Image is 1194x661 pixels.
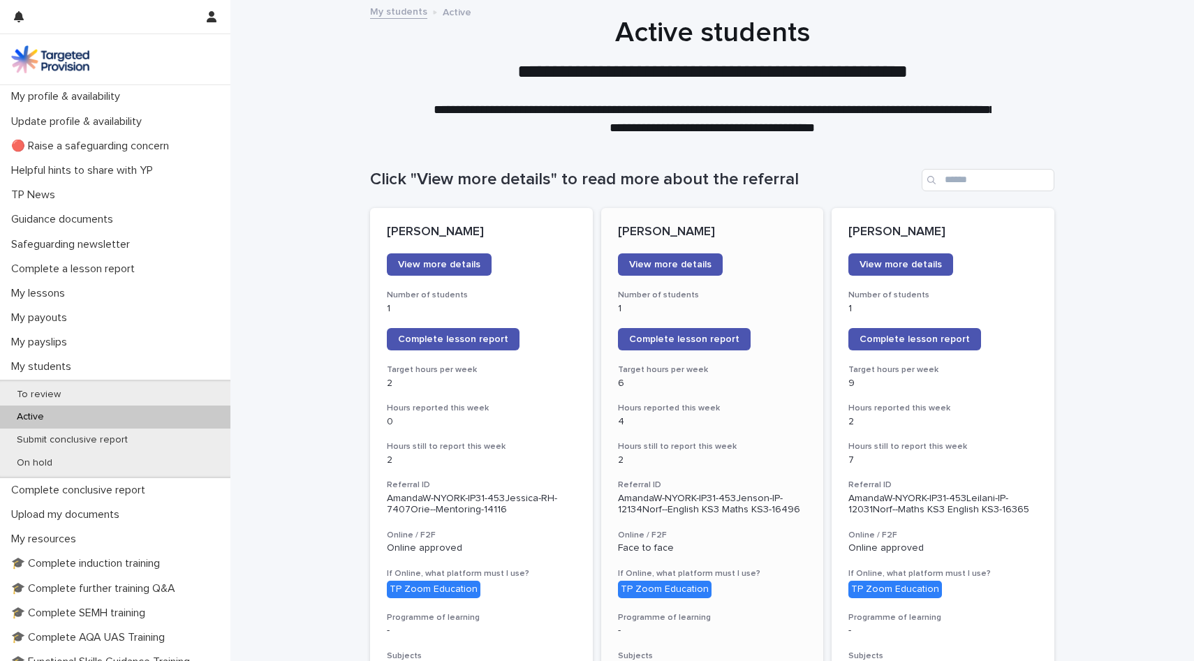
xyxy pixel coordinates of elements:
[387,290,576,301] h3: Number of students
[618,378,807,389] p: 6
[618,403,807,414] h3: Hours reported this week
[387,328,519,350] a: Complete lesson report
[6,140,180,153] p: 🔴 Raise a safeguarding concern
[6,238,141,251] p: Safeguarding newsletter
[848,568,1038,579] h3: If Online, what platform must I use?
[387,441,576,452] h3: Hours still to report this week
[6,262,146,276] p: Complete a lesson report
[370,16,1054,50] h1: Active students
[618,416,807,428] p: 4
[370,3,427,19] a: My students
[618,303,807,315] p: 1
[848,441,1038,452] h3: Hours still to report this week
[848,416,1038,428] p: 2
[848,403,1038,414] h3: Hours reported this week
[387,480,576,491] h3: Referral ID
[387,530,576,541] h3: Online / F2F
[6,213,124,226] p: Guidance documents
[6,607,156,620] p: 🎓 Complete SEMH training
[848,225,1038,240] p: [PERSON_NAME]
[387,625,576,637] p: -
[387,612,576,623] h3: Programme of learning
[618,253,723,276] a: View more details
[398,260,480,269] span: View more details
[6,115,153,128] p: Update profile & availability
[618,480,807,491] h3: Referral ID
[387,568,576,579] h3: If Online, what platform must I use?
[848,303,1038,315] p: 1
[387,225,576,240] p: [PERSON_NAME]
[11,45,89,73] img: M5nRWzHhSzIhMunXDL62
[848,480,1038,491] h3: Referral ID
[618,328,751,350] a: Complete lesson report
[387,253,492,276] a: View more details
[6,336,78,349] p: My payslips
[6,582,186,595] p: 🎓 Complete further training Q&A
[848,542,1038,554] p: Online approved
[6,287,76,300] p: My lessons
[629,260,712,269] span: View more details
[848,290,1038,301] h3: Number of students
[618,441,807,452] h3: Hours still to report this week
[618,530,807,541] h3: Online / F2F
[6,188,66,202] p: TP News
[848,530,1038,541] h3: Online / F2F
[860,260,942,269] span: View more details
[387,364,576,376] h3: Target hours per week
[848,581,942,598] div: TP Zoom Education
[629,334,739,344] span: Complete lesson report
[6,484,156,497] p: Complete conclusive report
[6,457,64,469] p: On hold
[618,364,807,376] h3: Target hours per week
[618,542,807,554] p: Face to face
[387,542,576,554] p: Online approved
[848,378,1038,389] p: 9
[848,454,1038,466] p: 7
[618,454,807,466] p: 2
[387,493,576,517] p: AmandaW-NYORK-IP31-453Jessica-RH-7407Orie--Mentoring-14116
[443,3,471,19] p: Active
[6,411,55,423] p: Active
[387,416,576,428] p: 0
[6,90,131,103] p: My profile & availability
[848,493,1038,517] p: AmandaW-NYORK-IP31-453Leilani-IP-12031Norf--Maths KS3 English KS3-16365
[848,612,1038,623] h3: Programme of learning
[618,625,807,637] p: -
[860,334,970,344] span: Complete lesson report
[6,557,171,570] p: 🎓 Complete induction training
[6,311,78,325] p: My payouts
[6,533,87,546] p: My resources
[848,364,1038,376] h3: Target hours per week
[6,508,131,521] p: Upload my documents
[387,378,576,389] p: 2
[618,612,807,623] h3: Programme of learning
[848,253,953,276] a: View more details
[618,225,807,240] p: [PERSON_NAME]
[618,581,712,598] div: TP Zoom Education
[387,581,480,598] div: TP Zoom Education
[6,631,176,644] p: 🎓 Complete AQA UAS Training
[370,170,916,190] h1: Click "View more details" to read more about the referral
[618,568,807,579] h3: If Online, what platform must I use?
[387,303,576,315] p: 1
[618,493,807,517] p: AmandaW-NYORK-IP31-453Jenson-IP-12134Norf--English KS3 Maths KS3-16496
[6,389,72,401] p: To review
[848,328,981,350] a: Complete lesson report
[922,169,1054,191] input: Search
[387,403,576,414] h3: Hours reported this week
[848,625,1038,637] p: -
[6,360,82,373] p: My students
[6,434,139,446] p: Submit conclusive report
[398,334,508,344] span: Complete lesson report
[6,164,164,177] p: Helpful hints to share with YP
[618,290,807,301] h3: Number of students
[387,454,576,466] p: 2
